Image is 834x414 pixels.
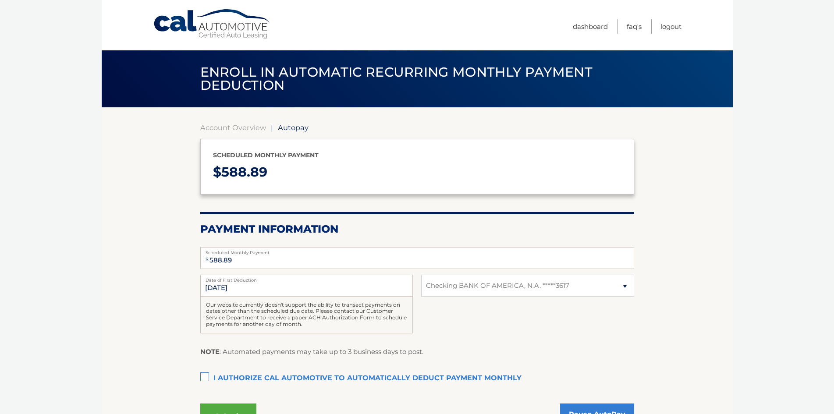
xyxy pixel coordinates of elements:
[200,275,413,282] label: Date of First Deduction
[213,150,621,161] p: Scheduled monthly payment
[213,161,621,184] p: $
[200,247,634,254] label: Scheduled Monthly Payment
[200,247,634,269] input: Payment Amount
[573,19,608,34] a: Dashboard
[200,346,423,357] p: : Automated payments may take up to 3 business days to post.
[200,347,220,356] strong: NOTE
[200,370,634,387] label: I authorize cal automotive to automatically deduct payment monthly
[203,250,211,269] span: $
[271,123,273,132] span: |
[200,123,266,132] a: Account Overview
[660,19,681,34] a: Logout
[200,64,593,93] span: Enroll in automatic recurring monthly payment deduction
[627,19,642,34] a: FAQ's
[278,123,309,132] span: Autopay
[221,164,267,180] span: 588.89
[200,275,413,297] input: Payment Date
[200,297,413,333] div: Our website currently doesn't support the ability to transact payments on dates other than the sc...
[200,223,634,236] h2: Payment Information
[153,9,271,40] a: Cal Automotive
